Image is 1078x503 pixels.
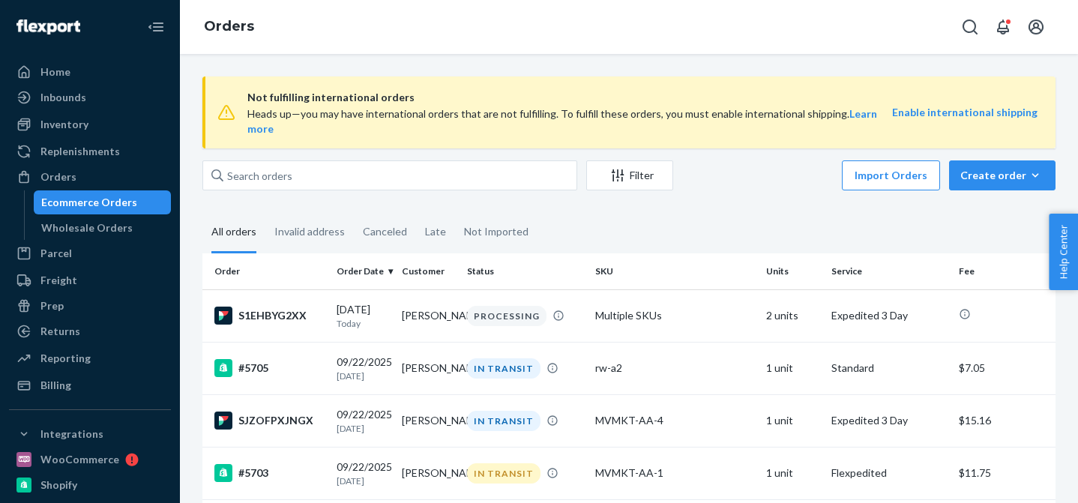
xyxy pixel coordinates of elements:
[337,475,390,487] p: [DATE]
[337,302,390,330] div: [DATE]
[40,378,71,393] div: Billing
[595,466,754,481] div: MVMKT-AA-1
[40,90,86,105] div: Inbounds
[363,212,407,251] div: Canceled
[9,319,171,343] a: Returns
[842,160,940,190] button: Import Orders
[425,212,446,251] div: Late
[337,407,390,435] div: 09/22/2025
[337,422,390,435] p: [DATE]
[955,12,985,42] button: Open Search Box
[953,394,1056,447] td: $15.16
[892,106,1038,118] a: Enable international shipping
[589,289,760,342] td: Multiple SKUs
[396,289,461,342] td: [PERSON_NAME]
[9,448,171,472] a: WooCommerce
[9,139,171,163] a: Replenishments
[396,394,461,447] td: [PERSON_NAME]
[595,413,754,428] div: MVMKT-AA-4
[988,12,1018,42] button: Open notifications
[953,447,1056,499] td: $11.75
[9,373,171,397] a: Billing
[247,107,877,135] span: Heads up—you may have international orders that are not fulfilling. To fulfill these orders, you ...
[202,160,577,190] input: Search orders
[337,370,390,382] p: [DATE]
[40,351,91,366] div: Reporting
[9,473,171,497] a: Shopify
[40,169,76,184] div: Orders
[337,355,390,382] div: 09/22/2025
[16,19,80,34] img: Flexport logo
[402,265,455,277] div: Customer
[40,478,77,493] div: Shopify
[40,452,119,467] div: WooCommerce
[760,342,825,394] td: 1 unit
[9,60,171,84] a: Home
[331,253,396,289] th: Order Date
[40,144,120,159] div: Replenishments
[202,253,331,289] th: Order
[40,324,80,339] div: Returns
[214,412,325,430] div: SJZOFPXJNGX
[831,466,948,481] p: Flexpedited
[192,5,266,49] ol: breadcrumbs
[960,168,1044,183] div: Create order
[9,112,171,136] a: Inventory
[34,190,172,214] a: Ecommerce Orders
[595,361,754,376] div: rw-a2
[204,18,254,34] a: Orders
[953,253,1056,289] th: Fee
[461,253,589,289] th: Status
[337,317,390,330] p: Today
[760,253,825,289] th: Units
[40,64,70,79] div: Home
[9,241,171,265] a: Parcel
[9,346,171,370] a: Reporting
[467,411,540,431] div: IN TRANSIT
[337,460,390,487] div: 09/22/2025
[831,413,948,428] p: Expedited 3 Day
[274,212,345,251] div: Invalid address
[831,361,948,376] p: Standard
[467,306,546,326] div: PROCESSING
[9,422,171,446] button: Integrations
[587,168,672,183] div: Filter
[214,359,325,377] div: #5705
[41,195,137,210] div: Ecommerce Orders
[949,160,1056,190] button: Create order
[760,447,825,499] td: 1 unit
[214,307,325,325] div: S1EHBYG2XX
[40,117,88,132] div: Inventory
[467,358,540,379] div: IN TRANSIT
[831,308,948,323] p: Expedited 3 Day
[40,427,103,442] div: Integrations
[981,458,1063,496] iframe: Opens a widget where you can chat to one of our agents
[214,464,325,482] div: #5703
[41,220,133,235] div: Wholesale Orders
[247,88,892,106] span: Not fulfilling international orders
[953,342,1056,394] td: $7.05
[760,394,825,447] td: 1 unit
[9,85,171,109] a: Inbounds
[34,216,172,240] a: Wholesale Orders
[825,253,954,289] th: Service
[1049,214,1078,290] button: Help Center
[467,463,540,484] div: IN TRANSIT
[40,273,77,288] div: Freight
[211,212,256,253] div: All orders
[396,342,461,394] td: [PERSON_NAME]
[396,447,461,499] td: [PERSON_NAME]
[40,246,72,261] div: Parcel
[586,160,673,190] button: Filter
[9,294,171,318] a: Prep
[1021,12,1051,42] button: Open account menu
[40,298,64,313] div: Prep
[464,212,529,251] div: Not Imported
[9,165,171,189] a: Orders
[589,253,760,289] th: SKU
[9,268,171,292] a: Freight
[141,12,171,42] button: Close Navigation
[760,289,825,342] td: 2 units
